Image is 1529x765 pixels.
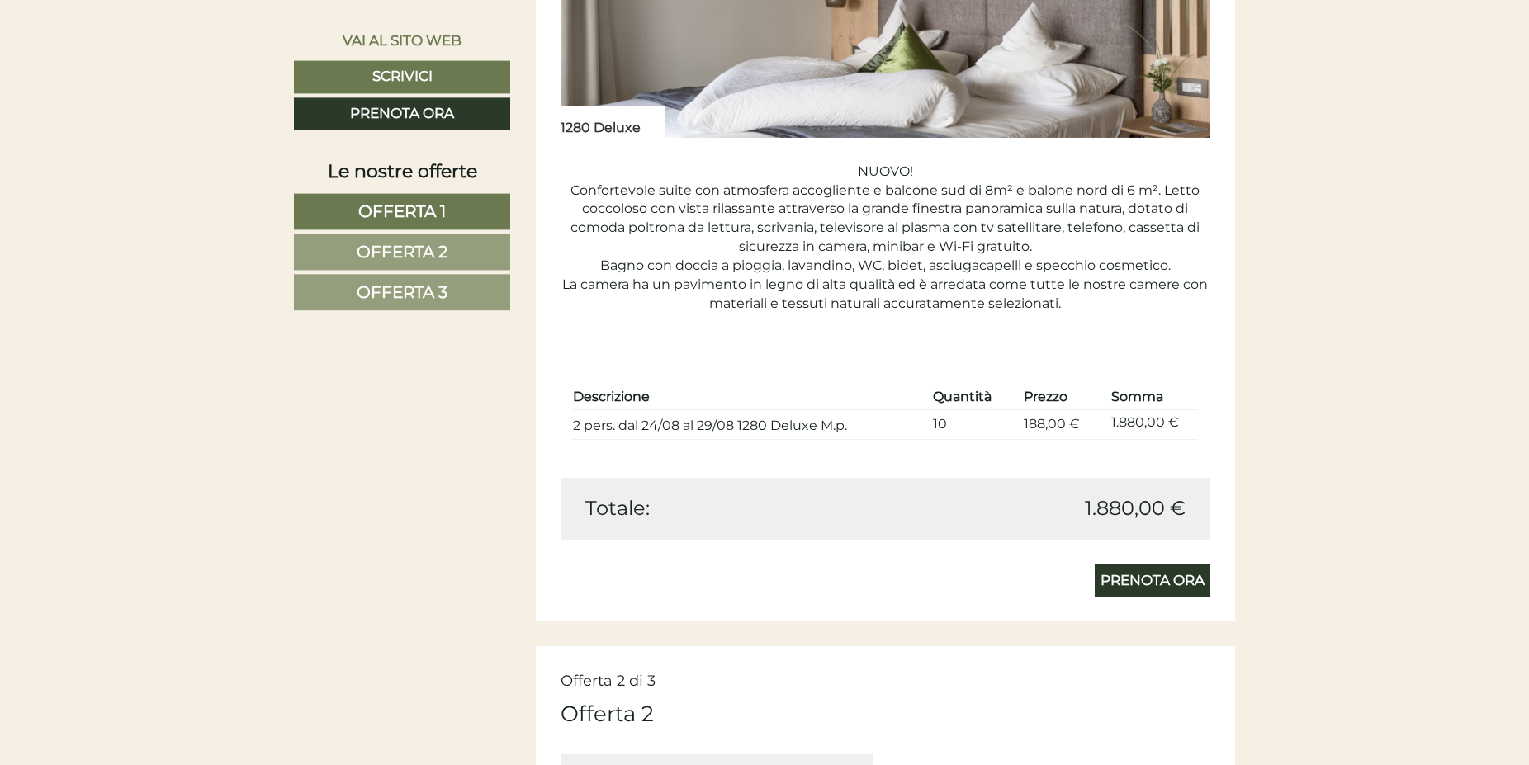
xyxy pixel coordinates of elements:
th: Descrizione [573,385,927,410]
div: Totale: [573,494,886,522]
td: 1.880,00 € [1105,410,1198,440]
th: Prezzo [1017,385,1105,410]
span: Offerta 3 [357,282,447,302]
span: Offerta 2 di 3 [561,672,656,690]
a: Prenota ora [1095,564,1210,597]
span: 188,00 € [1024,416,1080,432]
span: Offerta 2 [357,242,447,262]
a: Scrivici [294,60,510,93]
td: 10 [926,410,1017,440]
a: Vai al sito web [294,25,510,56]
div: 1280 Deluxe [561,106,665,138]
span: 1.880,00 € [1085,494,1186,522]
span: Offerta 1 [358,201,446,221]
div: Offerta 2 [561,699,654,730]
p: NUOVO! Confortevole suite con atmosfera accogliente e balcone sud di 8m² e balone nord di 6 m². L... [561,163,1211,314]
td: 2 pers. dal 24/08 al 29/08 1280 Deluxe M.p. [573,410,927,440]
a: Prenota ora [294,97,510,130]
th: Somma [1105,385,1198,410]
th: Quantità [926,385,1017,410]
div: Le nostre offerte [294,158,510,184]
